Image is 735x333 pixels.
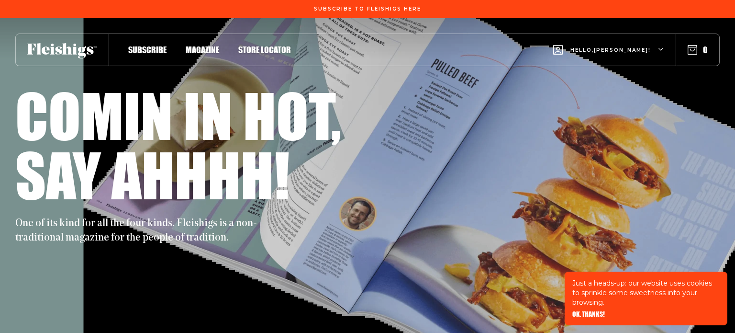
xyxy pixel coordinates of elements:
a: Subscribe [128,43,167,56]
a: Subscribe To Fleishigs Here [312,6,423,11]
p: Just a heads-up: our website uses cookies to sprinkle some sweetness into your browsing. [572,278,720,307]
span: Subscribe [128,45,167,55]
a: Store locator [238,43,291,56]
span: Store locator [238,45,291,55]
h1: Say ahhhh! [15,145,290,204]
button: Hello,[PERSON_NAME]! [553,31,664,69]
span: Magazine [186,45,219,55]
span: Hello, [PERSON_NAME] ! [570,46,651,69]
a: Magazine [186,43,219,56]
button: OK, THANKS! [572,311,605,318]
p: One of its kind for all the four kinds. Fleishigs is a non-traditional magazine for the people of... [15,217,264,245]
button: 0 [688,45,708,55]
h1: Comin in hot, [15,85,341,145]
span: Subscribe To Fleishigs Here [314,6,421,12]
